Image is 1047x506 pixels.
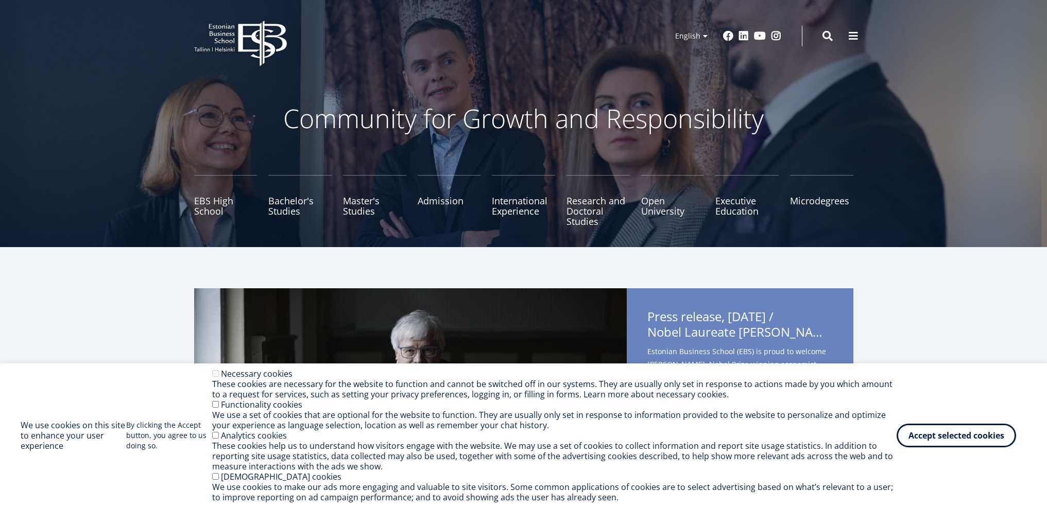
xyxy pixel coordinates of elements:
a: Research and Doctoral Studies [567,175,630,226]
a: Master's Studies [343,175,406,226]
label: Analytics cookies [221,430,287,441]
label: [DEMOGRAPHIC_DATA] cookies [221,471,341,482]
a: International Experience [492,175,555,226]
div: These cookies help us to understand how visitors engage with the website. We may use a set of coo... [212,441,897,472]
p: Community for Growth and Responsibility [251,103,797,134]
a: Admission [418,175,481,226]
span: Nobel Laureate [PERSON_NAME] to Deliver Lecture at [GEOGRAPHIC_DATA] [647,324,833,340]
div: We use a set of cookies that are optional for the website to function. They are usually only set ... [212,410,897,430]
span: Estonian Business School (EBS) is proud to welcome [PERSON_NAME], Nobel Prize winning economist, ... [647,345,833,426]
a: Instagram [771,31,781,41]
a: Open University [641,175,705,226]
label: Necessary cookies [221,368,293,379]
img: a [194,288,627,484]
a: Bachelor's Studies [268,175,332,226]
button: Accept selected cookies [897,424,1016,447]
div: These cookies are necessary for the website to function and cannot be switched off in our systems... [212,379,897,399]
a: Microdegrees [790,175,853,226]
label: Functionality cookies [221,399,302,410]
a: Facebook [723,31,733,41]
a: Executive Education [715,175,779,226]
h2: We use cookies on this site to enhance your user experience [21,420,126,451]
a: EBS High School [194,175,258,226]
div: We use cookies to make our ads more engaging and valuable to site visitors. Some common applicati... [212,482,897,502]
a: Linkedin [739,31,749,41]
a: Youtube [754,31,766,41]
p: By clicking the Accept button, you agree to us doing so. [126,420,212,451]
span: Press release, [DATE] / [647,309,833,343]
